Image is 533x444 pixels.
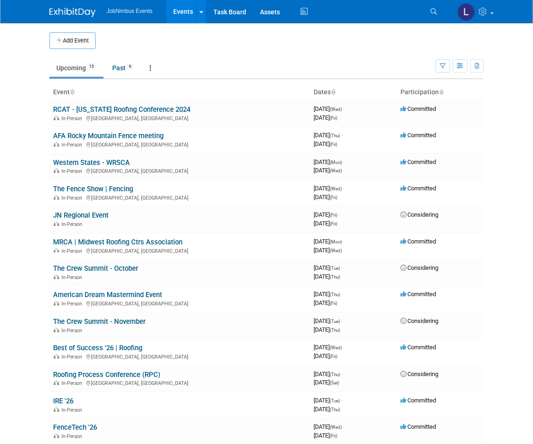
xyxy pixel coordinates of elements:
div: [GEOGRAPHIC_DATA], [GEOGRAPHIC_DATA] [53,167,306,174]
span: - [341,132,343,139]
img: ExhibitDay [49,8,96,17]
span: Committed [400,238,436,245]
span: (Thu) [330,292,340,297]
span: Considering [400,371,438,377]
span: (Sat) [330,380,339,385]
span: [DATE] [314,371,343,377]
img: In-Person Event [54,142,59,146]
img: In-Person Event [54,116,59,120]
span: - [343,423,345,430]
img: In-Person Event [54,328,59,332]
span: In-Person [61,142,85,148]
span: [DATE] [314,326,340,333]
span: [DATE] [314,353,337,359]
a: The Crew Summit - October [53,264,138,273]
span: In-Person [61,248,85,254]
span: - [341,371,343,377]
span: - [341,317,343,324]
span: [DATE] [314,185,345,192]
span: [DATE] [314,344,345,351]
img: In-Person Event [54,301,59,305]
span: In-Person [61,195,85,201]
th: Dates [310,85,397,100]
span: In-Person [61,116,85,122]
span: (Fri) [330,301,337,306]
span: [DATE] [314,114,337,121]
img: In-Person Event [54,354,59,359]
span: - [343,344,345,351]
span: Considering [400,264,438,271]
span: - [341,397,343,404]
img: Laly Matos [457,3,475,21]
img: In-Person Event [54,168,59,173]
a: AFA Rocky Mountain Fence meeting [53,132,164,140]
a: Sort by Event Name [70,88,74,96]
a: Best of Success '26 | Roofing [53,344,142,352]
span: 15 [86,63,97,70]
span: [DATE] [314,273,340,280]
span: (Wed) [330,248,342,253]
span: (Thu) [330,328,340,333]
span: - [343,105,345,112]
a: Sort by Participation Type [439,88,443,96]
img: In-Person Event [54,380,59,385]
span: [DATE] [314,291,343,298]
span: (Tue) [330,319,340,324]
span: [DATE] [314,194,337,201]
span: [DATE] [314,105,345,112]
span: [DATE] [314,264,343,271]
img: In-Person Event [54,195,59,200]
span: (Fri) [330,116,337,121]
span: Committed [400,344,436,351]
span: [DATE] [314,140,337,147]
span: Committed [400,132,436,139]
span: [DATE] [314,423,345,430]
a: JN Regional Event [53,211,109,219]
span: (Tue) [330,398,340,403]
a: RCAT - [US_STATE] Roofing Conference 2024 [53,105,190,114]
span: [DATE] [314,238,345,245]
span: (Mon) [330,160,342,165]
a: The Fence Show | Fencing [53,185,133,193]
a: Western States - WRSCA [53,158,130,167]
span: [DATE] [314,432,337,439]
span: (Thu) [330,133,340,138]
span: In-Person [61,407,85,413]
span: Committed [400,397,436,404]
a: The Crew Summit - November [53,317,145,326]
div: [GEOGRAPHIC_DATA], [GEOGRAPHIC_DATA] [53,140,306,148]
span: - [341,291,343,298]
span: (Wed) [330,107,342,112]
a: Sort by Start Date [331,88,335,96]
span: Committed [400,185,436,192]
span: (Thu) [330,372,340,377]
span: (Wed) [330,425,342,430]
span: [DATE] [314,167,342,174]
img: In-Person Event [54,248,59,253]
span: [DATE] [314,158,345,165]
span: [DATE] [314,317,343,324]
span: In-Person [61,354,85,360]
span: [DATE] [314,211,340,218]
span: Committed [400,423,436,430]
span: [DATE] [314,379,339,386]
span: (Wed) [330,345,342,350]
span: In-Person [61,221,85,227]
span: In-Person [61,433,85,439]
a: FenceTech '26 [53,423,97,432]
span: Committed [400,105,436,112]
div: [GEOGRAPHIC_DATA], [GEOGRAPHIC_DATA] [53,379,306,386]
a: Past9 [105,59,141,77]
span: (Thu) [330,407,340,412]
span: [DATE] [314,406,340,413]
span: (Fri) [330,433,337,438]
th: Participation [397,85,484,100]
img: In-Person Event [54,407,59,412]
a: American Dream Mastermind Event [53,291,162,299]
span: - [339,211,340,218]
span: (Tue) [330,266,340,271]
span: In-Person [61,274,85,280]
img: In-Person Event [54,221,59,226]
span: Considering [400,211,438,218]
button: Add Event [49,32,96,49]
